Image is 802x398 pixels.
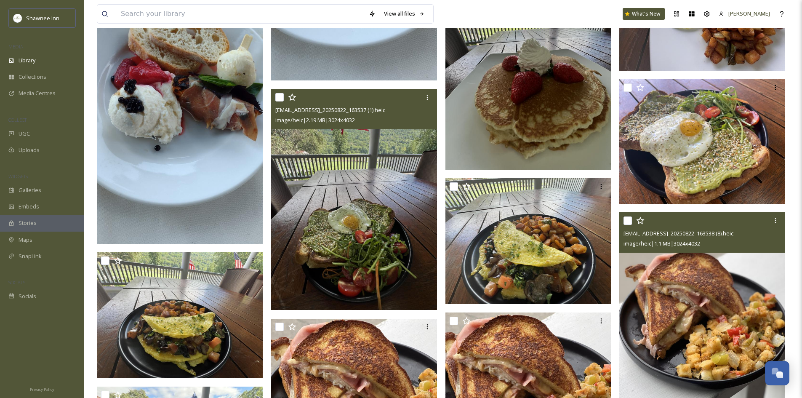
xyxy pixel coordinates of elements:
[623,8,665,20] a: What's New
[8,173,28,179] span: WIDGETS
[8,117,27,123] span: COLLECT
[8,43,23,50] span: MEDIA
[8,279,25,286] span: SOCIALS
[97,252,264,378] img: ext_1755895095.754249_archibaldmackenzie16@gmail.com-IMG_20250822_163537 (3).heic
[19,252,42,260] span: SnapLink
[19,73,46,81] span: Collections
[117,5,365,23] input: Search your library
[19,146,40,154] span: Uploads
[19,292,36,300] span: Socials
[19,203,39,211] span: Embeds
[714,5,774,22] a: [PERSON_NAME]
[271,89,437,310] img: ext_1755895095.614506_archibaldmackenzie16@gmail.com-IMG_20250822_163537 (1).heic
[445,178,613,304] img: ext_1755895093.057446_archibaldmackenzie16@gmail.com-IMG_20250822_163537 (2).heic
[275,116,355,124] span: image/heic | 2.19 MB | 3024 x 4032
[619,79,785,204] img: ext_1755895090.913049_archibaldmackenzie16@gmail.com-IMG_20250822_163537.heic
[19,89,56,97] span: Media Centres
[623,230,733,237] span: [EMAIL_ADDRESS]_20250822_163538 (8).heic
[728,10,770,17] span: [PERSON_NAME]
[623,240,700,247] span: image/heic | 1.1 MB | 3024 x 4032
[765,361,789,385] button: Open Chat
[19,236,32,244] span: Maps
[380,5,429,22] a: View all files
[19,130,30,138] span: UGC
[30,384,54,394] a: Privacy Policy
[19,186,41,194] span: Galleries
[19,56,35,64] span: Library
[30,387,54,392] span: Privacy Policy
[275,106,385,114] span: [EMAIL_ADDRESS]_20250822_163537 (1).heic
[13,14,22,22] img: shawnee-300x300.jpg
[26,14,59,22] span: Shawnee Inn
[19,219,37,227] span: Stories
